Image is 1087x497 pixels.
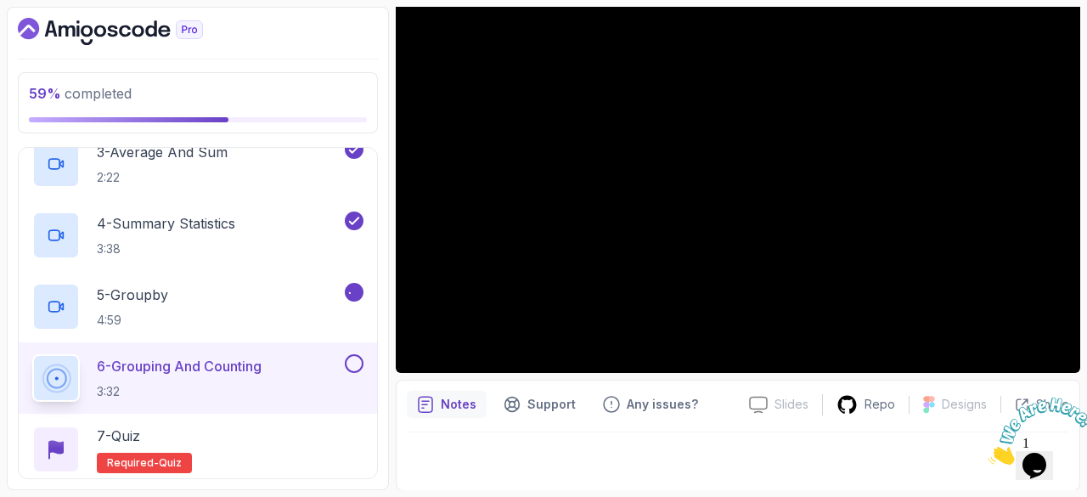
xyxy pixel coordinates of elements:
p: 2:22 [97,169,228,186]
span: Required- [107,456,159,470]
iframe: chat widget [982,391,1087,472]
p: 4:59 [97,312,168,329]
p: 4 - Summary Statistics [97,213,235,234]
p: Support [527,396,576,413]
p: 6 - Grouping And Counting [97,356,262,376]
button: 5-Groupby4:59 [32,283,363,330]
p: Any issues? [627,396,698,413]
span: completed [29,85,132,102]
button: 3-Average And Sum2:22 [32,140,363,188]
p: 5 - Groupby [97,285,168,305]
a: Dashboard [18,18,242,45]
button: Feedback button [593,391,708,418]
span: 1 [7,7,14,21]
button: 7-QuizRequired-quiz [32,426,363,473]
p: 3 - Average And Sum [97,142,228,162]
p: 7 - Quiz [97,426,140,446]
button: Support button [493,391,586,418]
img: Chat attention grabber [7,7,112,74]
span: quiz [159,456,182,470]
a: Repo [823,394,909,415]
p: 3:32 [97,383,262,400]
p: Designs [942,396,987,413]
p: Notes [441,396,476,413]
button: notes button [407,391,487,418]
p: Repo [865,396,895,413]
button: 6-Grouping And Counting3:32 [32,354,363,402]
span: 59 % [29,85,61,102]
button: 4-Summary Statistics3:38 [32,212,363,259]
p: Slides [774,396,808,413]
p: 3:38 [97,240,235,257]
